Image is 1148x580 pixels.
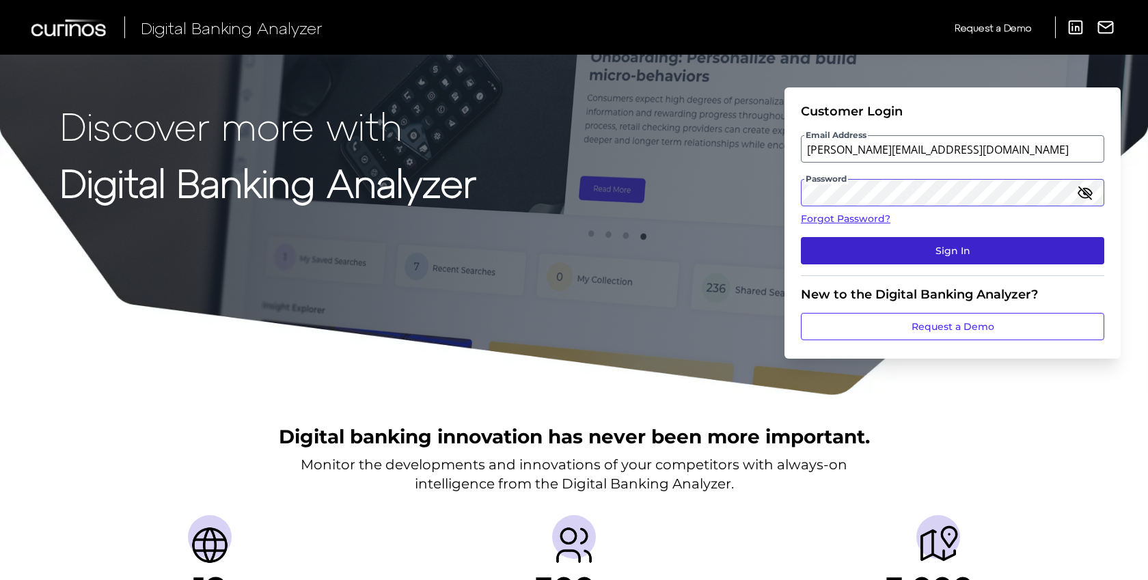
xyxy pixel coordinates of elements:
h2: Digital banking innovation has never been more important. [279,424,870,450]
strong: Digital Banking Analyzer [60,159,476,205]
a: Forgot Password? [801,212,1104,226]
button: Sign In [801,237,1104,264]
img: Journeys [916,523,960,567]
div: New to the Digital Banking Analyzer? [801,287,1104,302]
span: Password [804,174,848,184]
img: Countries [188,523,232,567]
img: Providers [552,523,596,567]
img: Curinos [31,19,108,36]
span: Email Address [804,130,868,141]
span: Request a Demo [955,22,1031,33]
span: Digital Banking Analyzer [141,18,323,38]
p: Discover more with [60,104,476,147]
a: Request a Demo [801,313,1104,340]
p: Monitor the developments and innovations of your competitors with always-on intelligence from the... [301,455,847,493]
a: Request a Demo [955,16,1031,39]
div: Customer Login [801,104,1104,119]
